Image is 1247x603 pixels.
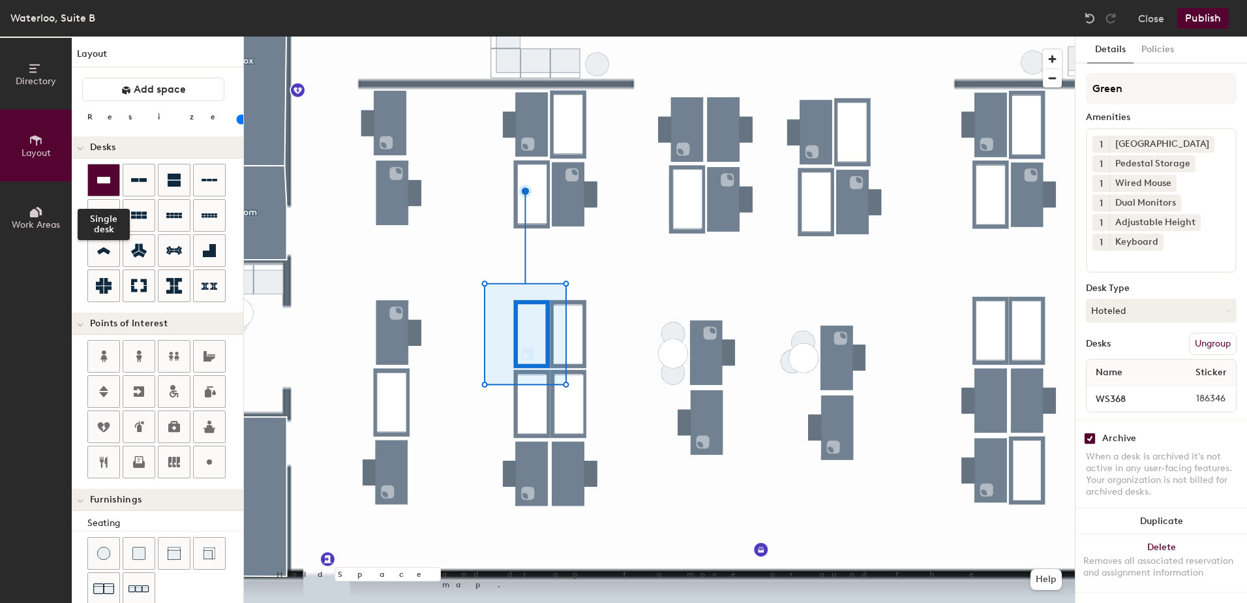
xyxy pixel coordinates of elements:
span: Sticker [1189,361,1233,384]
span: 186346 [1165,392,1233,406]
div: Seating [87,516,243,531]
button: Details [1087,37,1134,63]
button: 1 [1092,175,1109,192]
div: Adjustable Height [1109,214,1201,231]
span: Furnishings [90,495,142,505]
div: [GEOGRAPHIC_DATA] [1109,136,1214,153]
button: 1 [1092,234,1109,251]
button: Help [1030,569,1062,590]
button: 1 [1092,136,1109,153]
button: Close [1138,8,1164,29]
span: Directory [16,76,56,87]
span: Layout [22,147,51,159]
div: Keyboard [1109,234,1164,251]
button: Policies [1134,37,1182,63]
div: Pedestal Storage [1109,155,1195,172]
div: Resize [87,112,232,122]
button: DeleteRemoves all associated reservation and assignment information [1075,534,1247,592]
span: 1 [1100,177,1103,191]
div: Archive [1102,433,1136,444]
button: Stool [87,537,120,570]
img: Couch (x2) [93,578,114,599]
button: 1 [1092,155,1109,172]
div: Desk Type [1086,283,1237,294]
div: Dual Monitors [1109,194,1181,211]
h1: Layout [72,47,243,67]
span: 1 [1100,236,1103,249]
span: 1 [1100,196,1103,210]
img: Couch (middle) [168,547,181,560]
span: Add space [134,83,186,96]
span: Name [1089,361,1129,384]
input: Unnamed desk [1089,390,1165,408]
div: Waterloo, Suite B [10,10,95,26]
button: Couch (corner) [193,537,226,570]
div: Desks [1086,339,1111,349]
span: 1 [1100,216,1103,230]
button: Single desk [87,164,120,196]
button: Publish [1177,8,1229,29]
span: Points of Interest [90,318,168,329]
img: Couch (corner) [203,547,216,560]
span: 1 [1100,157,1103,171]
span: Desks [90,142,115,153]
img: Undo [1083,12,1096,25]
span: 1 [1100,138,1103,151]
div: When a desk is archived it's not active in any user-facing features. Your organization is not bil... [1086,451,1237,498]
img: Stool [97,547,110,560]
button: 1 [1092,194,1109,211]
div: Wired Mouse [1109,175,1177,192]
div: Removes all associated reservation and assignment information [1083,555,1239,579]
button: Cushion [123,537,155,570]
img: Cushion [132,547,145,560]
button: Duplicate [1075,508,1247,534]
button: 1 [1092,214,1109,231]
button: Couch (middle) [158,537,190,570]
img: Redo [1104,12,1117,25]
button: Ungroup [1189,333,1237,355]
button: Add space [82,78,224,101]
span: Work Areas [12,219,60,230]
div: Amenities [1086,112,1237,123]
button: Hoteled [1086,299,1237,322]
img: Couch (x3) [128,579,149,599]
